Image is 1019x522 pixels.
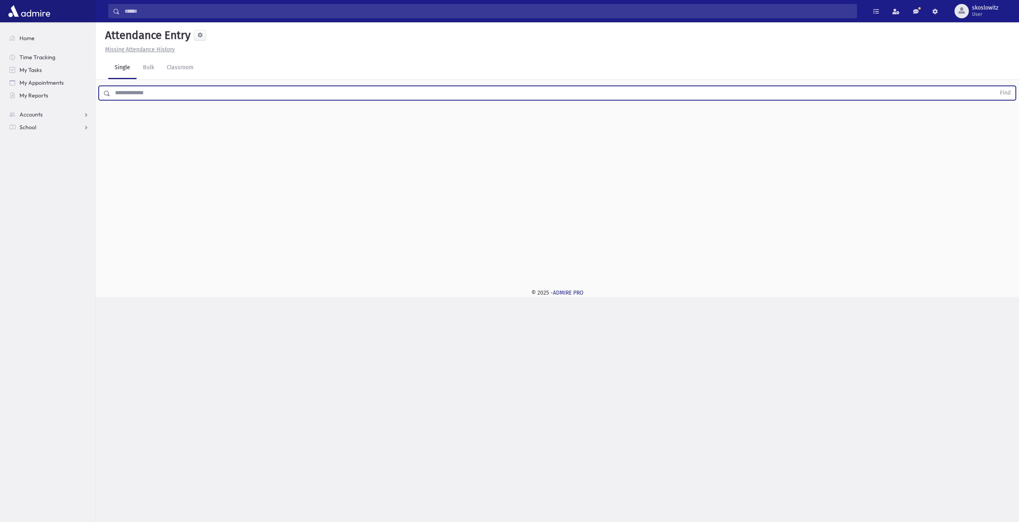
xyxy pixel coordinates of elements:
a: My Reports [3,89,95,102]
a: Home [3,32,95,45]
div: © 2025 - [108,289,1006,297]
a: Time Tracking [3,51,95,64]
a: My Tasks [3,64,95,76]
a: School [3,121,95,134]
span: Accounts [20,111,43,118]
span: User [972,11,998,17]
input: Search [120,4,857,18]
span: My Reports [20,92,48,99]
a: ADMIRE PRO [553,289,584,296]
a: Classroom [160,57,200,79]
a: My Appointments [3,76,95,89]
a: Bulk [137,57,160,79]
h5: Attendance Entry [102,29,191,42]
span: School [20,124,36,131]
span: skoslowitz [972,5,998,11]
a: Accounts [3,108,95,121]
img: AdmirePro [6,3,52,19]
a: Single [108,57,137,79]
span: Home [20,35,35,42]
button: Find [995,86,1015,100]
span: My Tasks [20,66,42,74]
span: My Appointments [20,79,64,86]
span: Time Tracking [20,54,55,61]
u: Missing Attendance History [105,46,175,53]
a: Missing Attendance History [102,46,175,53]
